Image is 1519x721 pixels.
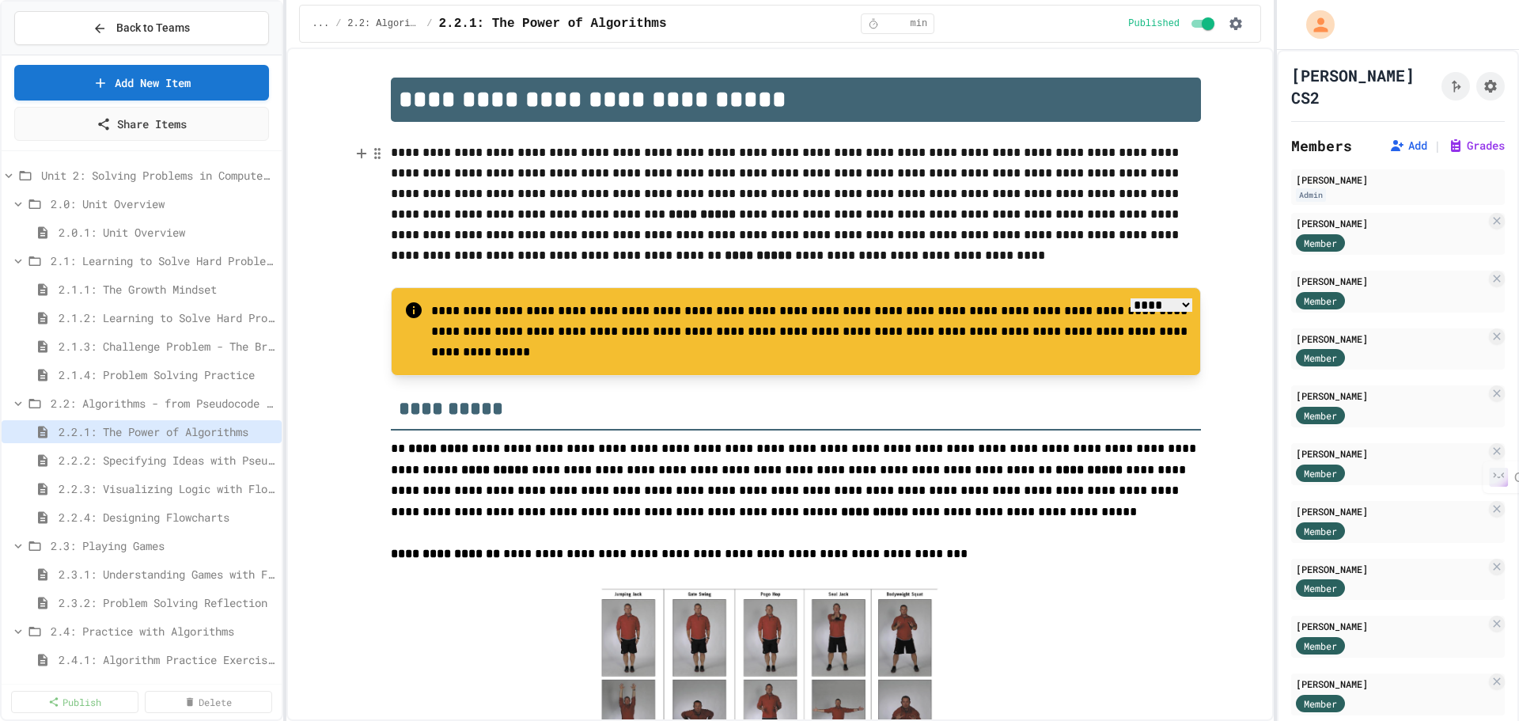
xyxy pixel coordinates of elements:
[41,167,275,184] span: Unit 2: Solving Problems in Computer Science
[1304,524,1337,538] span: Member
[116,20,190,36] span: Back to Teams
[1304,639,1337,653] span: Member
[1304,581,1337,595] span: Member
[59,452,275,469] span: 2.2.2: Specifying Ideas with Pseudocode
[1388,589,1503,656] iframe: chat widget
[1304,236,1337,250] span: Member
[1296,173,1500,187] div: [PERSON_NAME]
[1128,17,1180,30] span: Published
[1441,72,1470,101] button: Click to see fork details
[1304,696,1337,711] span: Member
[11,691,138,713] a: Publish
[1296,677,1486,691] div: [PERSON_NAME]
[426,17,432,30] span: /
[1296,274,1486,288] div: [PERSON_NAME]
[51,252,275,269] span: 2.1: Learning to Solve Hard Problems
[1291,64,1435,108] h1: [PERSON_NAME] CS2
[1448,138,1505,154] button: Grades
[1434,136,1441,155] span: |
[59,338,275,355] span: 2.1.3: Challenge Problem - The Bridge
[59,423,275,440] span: 2.2.1: The Power of Algorithms
[1296,216,1486,230] div: [PERSON_NAME]
[1476,72,1505,101] button: Assignment Settings
[1304,351,1337,365] span: Member
[59,480,275,497] span: 2.2.3: Visualizing Logic with Flowcharts
[59,366,275,383] span: 2.1.4: Problem Solving Practice
[911,17,928,30] span: min
[59,594,275,611] span: 2.3.2: Problem Solving Reflection
[14,107,269,141] a: Share Items
[145,691,272,713] a: Delete
[1296,332,1486,346] div: [PERSON_NAME]
[59,509,275,526] span: 2.2.4: Designing Flowcharts
[439,14,667,33] span: 2.2.1: The Power of Algorithms
[59,566,275,582] span: 2.3.1: Understanding Games with Flowcharts
[59,281,275,298] span: 2.1.1: The Growth Mindset
[14,11,269,45] button: Back to Teams
[347,17,420,30] span: 2.2: Algorithms - from Pseudocode to Flowcharts
[335,17,341,30] span: /
[51,195,275,212] span: 2.0: Unit Overview
[1389,138,1427,154] button: Add
[1304,408,1337,423] span: Member
[1296,389,1486,403] div: [PERSON_NAME]
[1296,562,1486,576] div: [PERSON_NAME]
[51,537,275,554] span: 2.3: Playing Games
[1290,6,1339,43] div: My Account
[313,17,330,30] span: ...
[1296,446,1486,461] div: [PERSON_NAME]
[51,395,275,412] span: 2.2: Algorithms - from Pseudocode to Flowcharts
[59,309,275,326] span: 2.1.2: Learning to Solve Hard Problems
[51,623,275,639] span: 2.4: Practice with Algorithms
[1128,14,1218,33] div: Content is published and visible to students
[1453,658,1503,705] iframe: chat widget
[1304,294,1337,308] span: Member
[59,224,275,241] span: 2.0.1: Unit Overview
[1296,504,1486,518] div: [PERSON_NAME]
[1291,135,1352,157] h2: Members
[59,651,275,668] span: 2.4.1: Algorithm Practice Exercises
[1304,466,1337,480] span: Member
[1296,619,1486,633] div: [PERSON_NAME]
[14,65,269,101] a: Add New Item
[1296,188,1326,202] div: Admin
